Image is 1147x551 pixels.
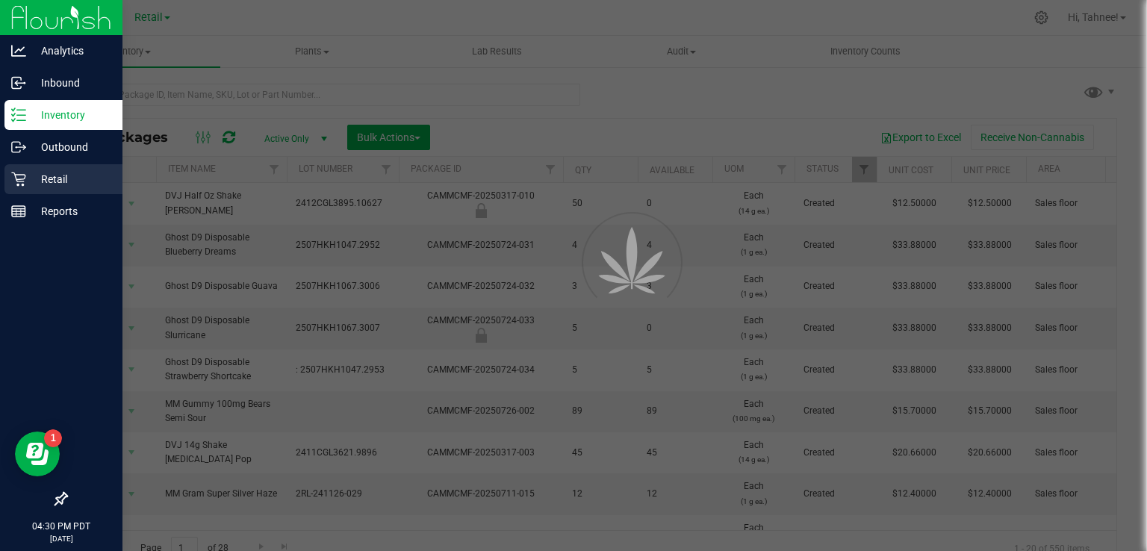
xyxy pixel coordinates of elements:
iframe: Resource center [15,432,60,476]
inline-svg: Inventory [11,108,26,122]
p: 04:30 PM PDT [7,520,116,533]
inline-svg: Analytics [11,43,26,58]
p: Retail [26,170,116,188]
inline-svg: Retail [11,172,26,187]
inline-svg: Inbound [11,75,26,90]
p: Inbound [26,74,116,92]
p: Reports [26,202,116,220]
p: Inventory [26,106,116,124]
p: [DATE] [7,533,116,544]
inline-svg: Outbound [11,140,26,155]
p: Analytics [26,42,116,60]
p: Outbound [26,138,116,156]
iframe: Resource center unread badge [44,429,62,447]
inline-svg: Reports [11,204,26,219]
